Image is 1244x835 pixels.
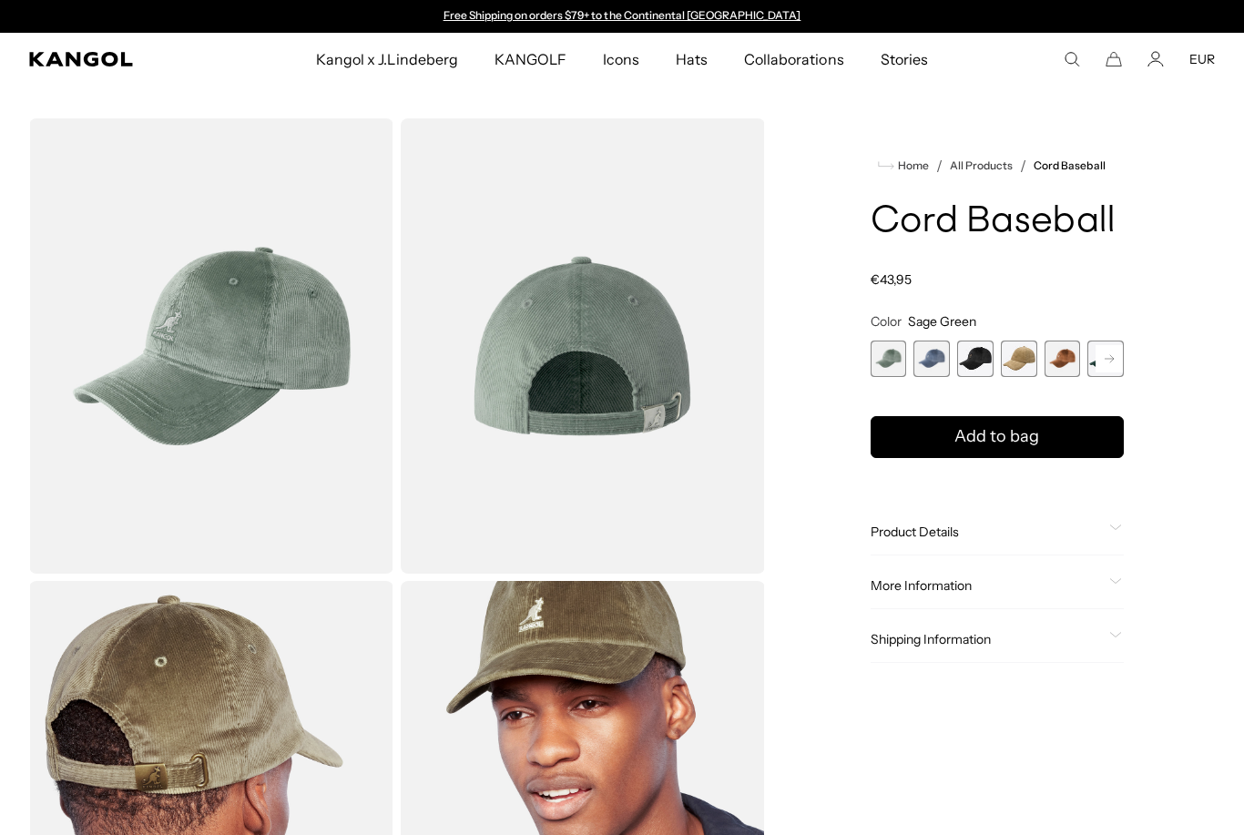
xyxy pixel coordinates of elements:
a: All Products [950,159,1013,172]
div: 5 of 9 [1045,341,1081,377]
div: 1 of 9 [871,341,907,377]
span: Color [871,313,902,330]
span: Hats [676,33,708,86]
h1: Cord Baseball [871,202,1124,242]
label: Denim Blue [913,341,950,377]
nav: breadcrumbs [871,155,1124,177]
li: / [1013,155,1026,177]
label: Sage Green [871,341,907,377]
div: 6 of 9 [1087,341,1124,377]
span: Stories [881,33,928,86]
a: Icons [585,33,658,86]
a: Cord Baseball [1034,159,1105,172]
div: Announcement [434,9,810,24]
span: Icons [603,33,639,86]
span: Add to bag [954,424,1039,449]
span: Sage Green [908,313,976,330]
span: Collaborations [744,33,843,86]
span: KANGOLF [495,33,566,86]
button: Add to bag [871,416,1124,458]
a: Hats [658,33,726,86]
a: Stories [862,33,946,86]
label: Wood [1045,341,1081,377]
img: color-sage-green [29,118,393,574]
span: More Information [871,577,1102,594]
div: 1 of 2 [434,9,810,24]
a: Kangol x J.Lindeberg [298,33,476,86]
label: Black [957,341,994,377]
a: KANGOLF [476,33,585,86]
a: Collaborations [726,33,862,86]
slideshow-component: Announcement bar [434,9,810,24]
label: Beige [1001,341,1037,377]
a: Home [878,158,929,174]
summary: Search here [1064,51,1080,67]
span: Shipping Information [871,631,1102,647]
span: Home [894,159,929,172]
div: 4 of 9 [1001,341,1037,377]
div: 3 of 9 [957,341,994,377]
span: Product Details [871,524,1102,540]
button: Cart [1106,51,1122,67]
a: Account [1147,51,1164,67]
li: / [929,155,943,177]
div: 2 of 9 [913,341,950,377]
img: color-sage-green [401,118,765,574]
button: EUR [1189,51,1215,67]
a: Free Shipping on orders $79+ to the Continental [GEOGRAPHIC_DATA] [444,8,801,22]
label: Forrester [1087,341,1124,377]
span: €43,95 [871,271,912,288]
a: Kangol [29,52,209,66]
span: Kangol x J.Lindeberg [316,33,458,86]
